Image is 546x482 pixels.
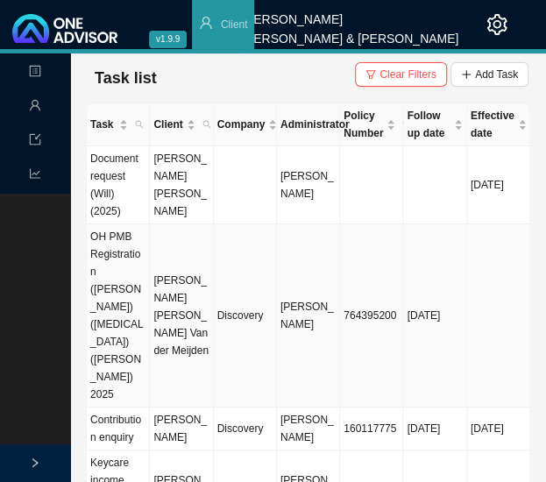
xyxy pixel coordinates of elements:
td: Discovery [214,224,277,408]
td: 764395200 [340,224,403,408]
td: [DATE] [467,146,530,224]
span: right [30,457,40,468]
th: Company [214,103,277,146]
span: line-chart [29,160,41,191]
td: [PERSON_NAME] [PERSON_NAME] Van der Meijden [150,224,213,408]
img: 2df55531c6924b55f21c4cf5d4484680-logo-light.svg [12,14,117,43]
button: Add Task [450,62,528,87]
div: [PERSON_NAME] [242,4,458,24]
span: Add Task [475,66,518,83]
span: Task list [95,69,157,87]
span: Client [153,116,182,133]
span: Company [217,116,266,133]
span: Task [90,116,116,133]
span: Clear Filters [379,66,436,83]
span: filter [365,69,376,80]
span: user [29,92,41,123]
span: [PERSON_NAME] [280,301,334,330]
span: search [199,112,215,137]
td: OH PMB Registration ([PERSON_NAME]) ([MEDICAL_DATA]) ([PERSON_NAME]) 2025 [87,224,150,408]
span: [PERSON_NAME] [280,414,334,443]
span: import [29,126,41,157]
span: search [135,120,144,129]
span: [PERSON_NAME] [280,170,334,200]
div: [PERSON_NAME] & [PERSON_NAME] [242,24,458,43]
td: [DATE] [467,408,530,450]
td: Discovery [214,408,277,450]
button: Clear Filters [355,62,447,87]
td: Document request (Will) (2025) [87,146,150,224]
span: Administrator [280,116,350,133]
span: Follow up date [407,107,450,142]
th: Task [87,103,150,146]
td: Contribution enquiry [87,408,150,450]
td: 160117775 [340,408,403,450]
td: [PERSON_NAME] [150,408,213,450]
span: search [131,112,147,137]
span: Effective date [471,107,514,142]
span: v1.9.9 [149,31,187,48]
th: Client [150,103,213,146]
th: Policy Number [340,103,403,146]
td: [DATE] [403,224,466,408]
span: user [199,16,213,30]
th: Effective date [467,103,530,146]
span: setting [486,14,507,35]
td: [DATE] [403,408,466,450]
span: search [202,120,211,129]
span: search [399,103,415,145]
span: Policy Number [344,107,383,142]
span: profile [29,58,41,89]
td: [PERSON_NAME] [PERSON_NAME] [150,146,213,224]
span: Client [221,18,248,31]
th: Follow up date [403,103,466,146]
span: plus [461,69,472,80]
